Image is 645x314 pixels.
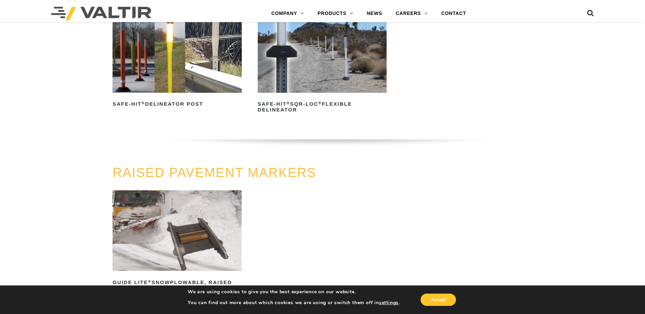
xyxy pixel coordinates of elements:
sup: ® [287,101,290,105]
a: CONTACT [435,7,473,20]
h2: Safe-Hit Delineator Post [113,99,242,110]
p: We are using cookies to give you the best experience on our website. [188,289,400,295]
a: Safe-Hit®SQR-LOC®Flexible Delineator [258,12,387,115]
h2: GUIDE LITE Snowplowable, Raised Pavement Marker [113,277,242,293]
sup: ® [148,279,151,283]
sup: ® [141,101,145,105]
a: GUIDE LITE®Snowplowable, Raised Pavement Marker [113,190,242,293]
a: NEWS [360,7,389,20]
p: You can find out more about which cookies we are using or switch them off in . [188,300,400,306]
a: PRODUCTS [311,7,360,20]
h2: Safe-Hit SQR-LOC Flexible Delineator [258,99,387,115]
img: Valtir [51,7,151,20]
a: CAREERS [389,7,435,20]
sup: ® [318,101,322,105]
button: settings [379,300,398,306]
button: Accept [421,294,456,306]
a: RAISED PAVEMENT MARKERS [113,165,316,180]
a: COMPANY [265,7,311,20]
a: Safe-Hit®Delineator Post [113,12,242,109]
